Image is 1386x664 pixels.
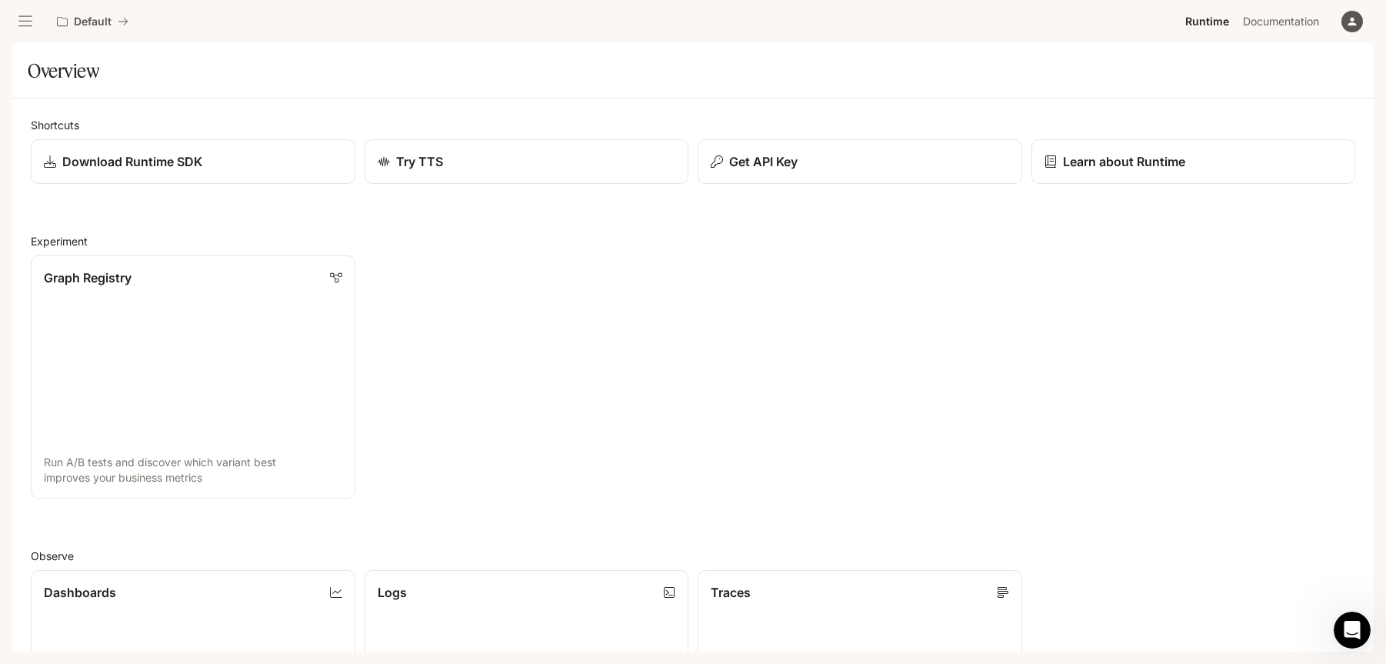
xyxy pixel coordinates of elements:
[44,269,132,287] p: Graph Registry
[1063,152,1185,171] p: Learn about Runtime
[1185,12,1229,32] span: Runtime
[31,117,1355,133] h2: Shortcuts
[74,15,112,28] p: Default
[31,548,1355,564] h2: Observe
[1031,139,1356,184] a: Learn about Runtime
[698,139,1022,184] button: Get API Key
[44,455,342,485] p: Run A/B tests and discover which variant best improves your business metrics
[12,8,39,35] button: open drawer
[711,583,751,602] p: Traces
[44,583,116,602] p: Dashboards
[365,139,689,184] a: Try TTS
[50,6,135,37] button: All workspaces
[1237,6,1331,37] a: Documentation
[31,139,355,184] a: Download Runtime SDK
[729,152,798,171] p: Get API Key
[396,152,443,171] p: Try TTS
[378,583,407,602] p: Logs
[31,233,1355,249] h2: Experiment
[1334,612,1371,649] iframe: Intercom live chat
[62,152,202,171] p: Download Runtime SDK
[28,55,99,86] h1: Overview
[1243,12,1319,32] span: Documentation
[31,255,355,499] a: Graph RegistryRun A/B tests and discover which variant best improves your business metrics
[1179,6,1235,37] a: Runtime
